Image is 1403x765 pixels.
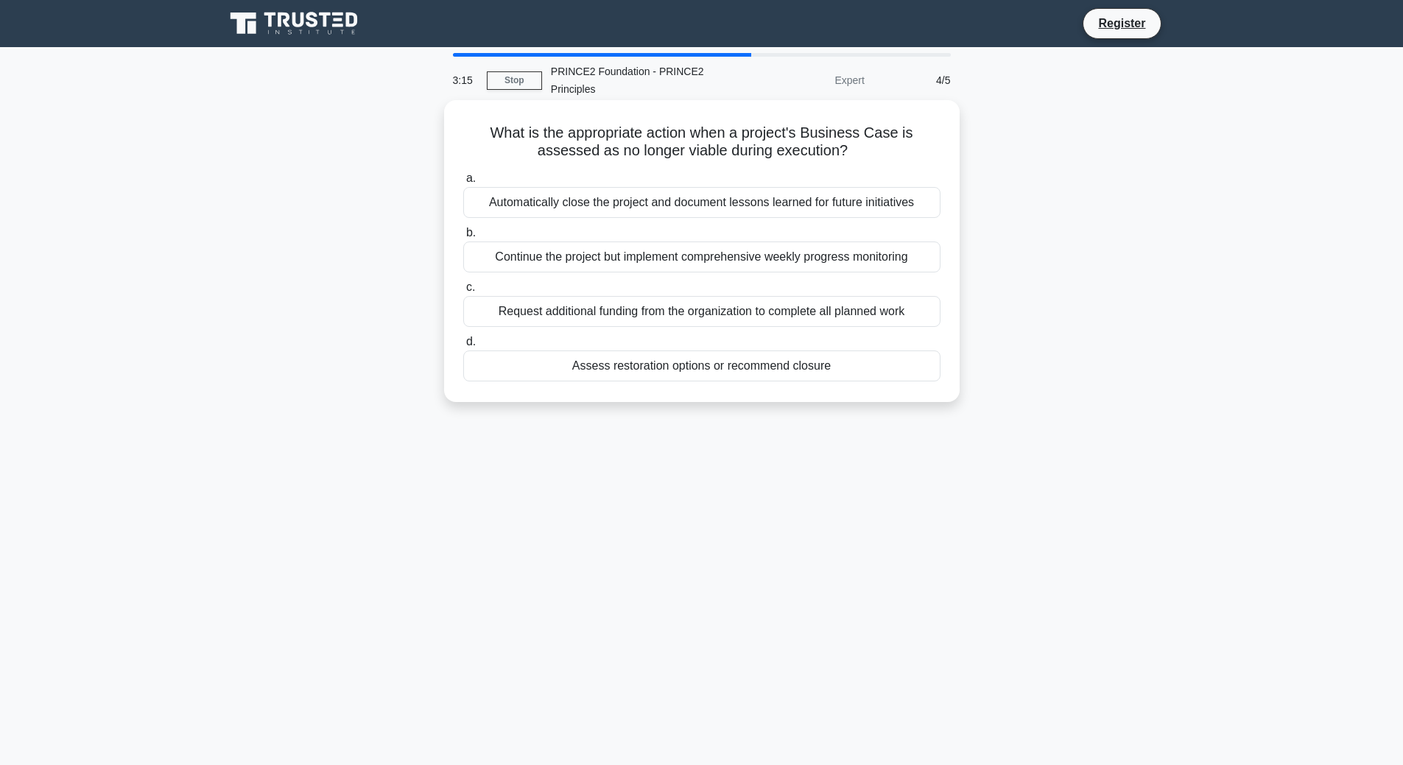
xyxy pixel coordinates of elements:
[444,66,487,95] div: 3:15
[466,335,476,348] span: d.
[745,66,873,95] div: Expert
[466,281,475,293] span: c.
[466,226,476,239] span: b.
[463,187,940,218] div: Automatically close the project and document lessons learned for future initiatives
[1089,14,1154,32] a: Register
[873,66,960,95] div: 4/5
[463,350,940,381] div: Assess restoration options or recommend closure
[462,124,942,161] h5: What is the appropriate action when a project's Business Case is assessed as no longer viable dur...
[487,71,542,90] a: Stop
[463,242,940,272] div: Continue the project but implement comprehensive weekly progress monitoring
[466,172,476,184] span: a.
[463,296,940,327] div: Request additional funding from the organization to complete all planned work
[542,57,745,104] div: PRINCE2 Foundation - PRINCE2 Principles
